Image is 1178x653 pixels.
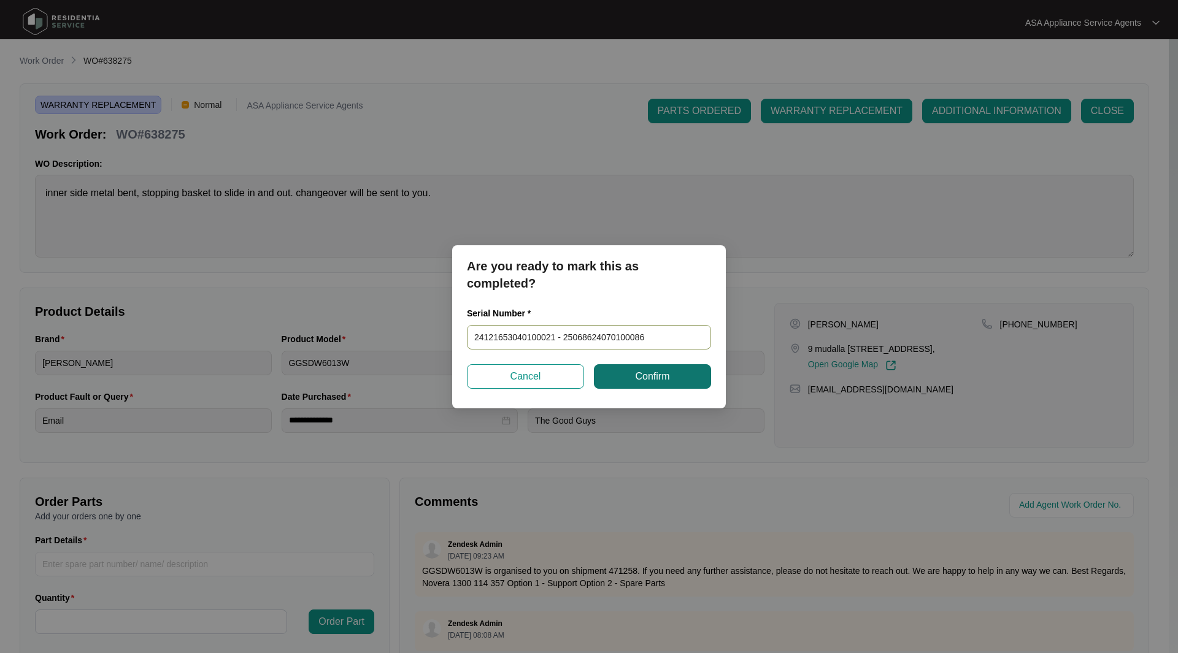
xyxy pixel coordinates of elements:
[594,364,711,389] button: Confirm
[467,275,711,292] p: completed?
[467,307,540,319] label: Serial Number *
[467,364,584,389] button: Cancel
[510,369,541,384] span: Cancel
[635,369,669,384] span: Confirm
[467,258,711,275] p: Are you ready to mark this as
